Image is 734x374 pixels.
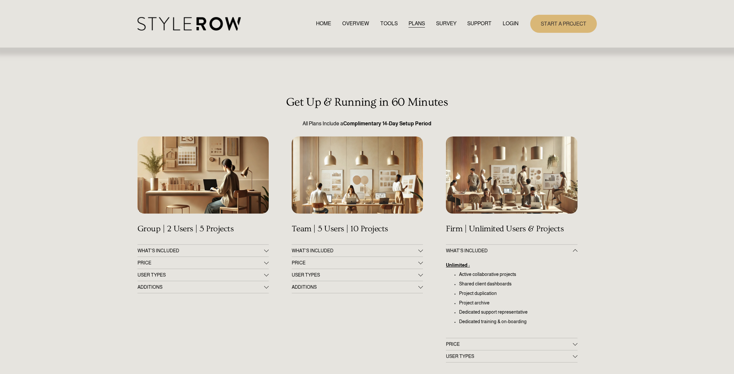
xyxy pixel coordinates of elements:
[530,15,597,33] a: START A PROJECT
[137,257,269,269] button: PRICE
[137,245,269,257] button: WHAT'S INCLUDED
[137,17,241,31] img: StyleRow
[292,284,418,290] span: ADDITIONS
[292,257,423,269] button: PRICE
[436,19,456,28] a: SURVEY
[446,257,577,338] div: WHAT’S INCLUDED
[292,281,423,293] button: ADDITIONS
[137,120,597,128] p: All Plans Include a
[137,272,264,278] span: USER TYPES
[292,272,418,278] span: USER TYPES
[137,284,264,290] span: ADDITIONS
[137,224,269,234] h4: Group | 2 Users | 5 Projects
[459,309,577,316] p: Dedicated support representative
[446,338,577,350] button: PRICE
[446,224,577,234] h4: Firm | Unlimited Users & Projects
[343,121,431,126] strong: Complimentary 14-Day Setup Period
[459,280,577,288] p: Shared client dashboards
[137,260,264,265] span: PRICE
[446,342,573,347] span: PRICE
[292,260,418,265] span: PRICE
[446,262,470,268] u: Unlimited :
[459,300,577,307] p: Project archive
[459,290,577,297] p: Project duplication
[446,350,577,362] button: USER TYPES
[292,224,423,234] h4: Team | 5 Users | 10 Projects
[292,248,418,253] span: WHAT'S INCLUDED
[446,248,573,253] span: WHAT’S INCLUDED
[292,245,423,257] button: WHAT'S INCLUDED
[446,354,573,359] span: USER TYPES
[137,96,597,109] h3: Get Up & Running in 60 Minutes
[409,19,425,28] a: PLANS
[467,20,492,28] span: SUPPORT
[459,271,577,278] p: Active collaborative projects
[467,19,492,28] a: folder dropdown
[316,19,331,28] a: HOME
[137,269,269,281] button: USER TYPES
[137,281,269,293] button: ADDITIONS
[292,269,423,281] button: USER TYPES
[446,245,577,257] button: WHAT’S INCLUDED
[380,19,398,28] a: TOOLS
[503,19,518,28] a: LOGIN
[459,318,577,325] p: Dedicated training & on-boarding
[342,19,369,28] a: OVERVIEW
[137,248,264,253] span: WHAT'S INCLUDED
